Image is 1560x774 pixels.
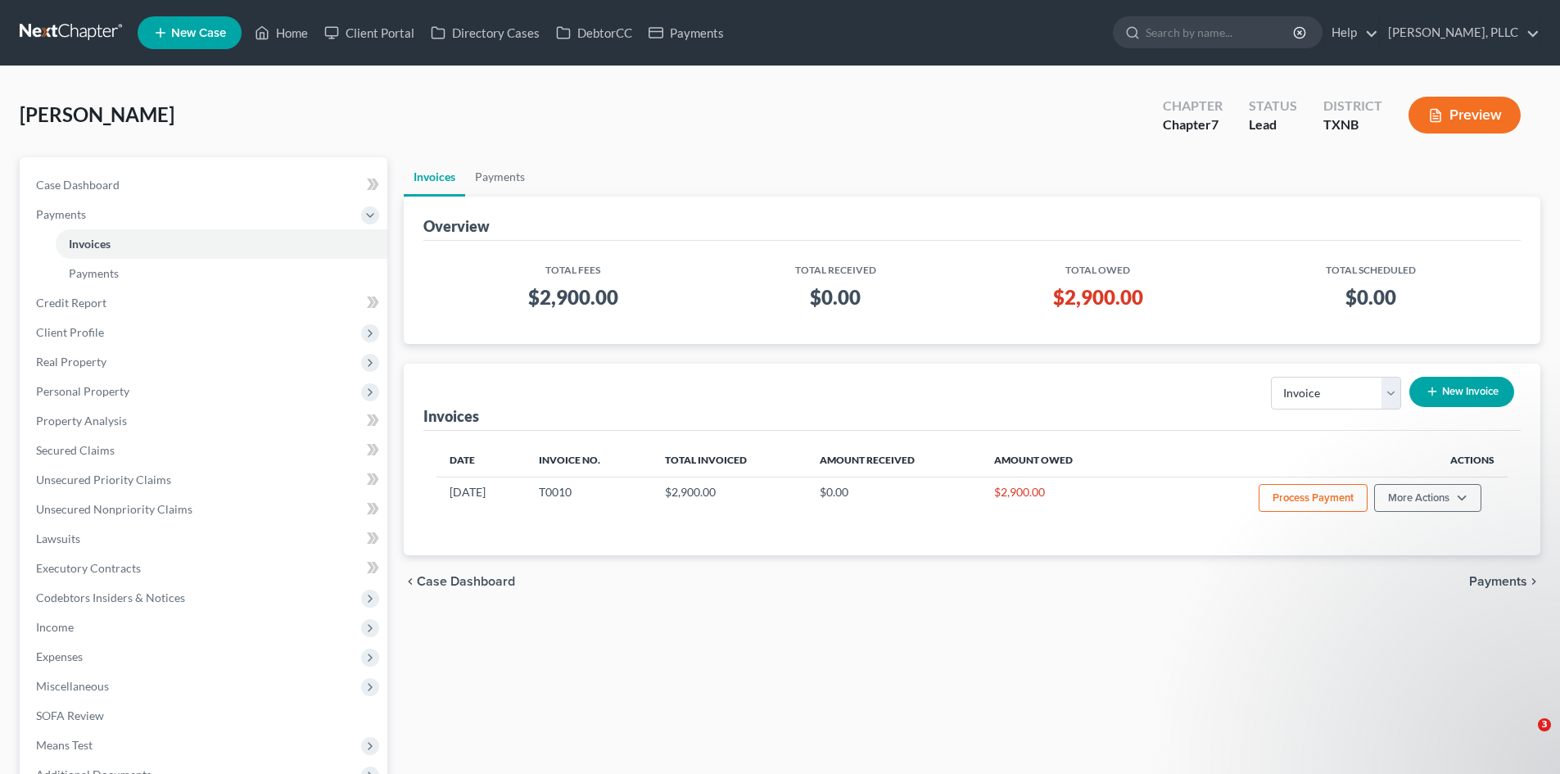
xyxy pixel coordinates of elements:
iframe: Intercom live chat [1504,718,1544,758]
div: Overview [423,216,490,236]
a: Payments [465,157,535,197]
a: Credit Report [23,288,387,318]
span: Secured Claims [36,443,115,457]
button: New Invoice [1409,377,1514,407]
div: District [1323,97,1382,115]
h3: $0.00 [723,284,949,310]
h3: $2,900.00 [450,284,696,310]
div: Chapter [1163,115,1223,134]
td: $2,900.00 [981,477,1132,523]
span: Payments [69,266,119,280]
span: Expenses [36,650,83,663]
a: Lawsuits [23,524,387,554]
span: Client Profile [36,325,104,339]
span: Property Analysis [36,414,127,428]
a: Payments [56,259,387,288]
td: [DATE] [436,477,526,523]
th: Invoice No. [526,444,652,477]
a: Unsecured Nonpriority Claims [23,495,387,524]
span: Payments [1469,575,1527,588]
button: Payments chevron_right [1469,575,1540,588]
th: Amount Owed [981,444,1132,477]
h3: $2,900.00 [974,284,1221,310]
span: SOFA Review [36,708,104,722]
div: TXNB [1323,115,1382,134]
span: Personal Property [36,384,129,398]
a: DebtorCC [548,18,640,48]
input: Search by name... [1146,17,1295,48]
button: Process Payment [1259,484,1368,512]
span: Codebtors Insiders & Notices [36,591,185,604]
th: Actions [1132,444,1508,477]
th: Date [436,444,526,477]
span: Executory Contracts [36,561,141,575]
td: T0010 [526,477,652,523]
td: $0.00 [807,477,980,523]
td: $2,900.00 [652,477,807,523]
span: Case Dashboard [417,575,515,588]
button: Preview [1409,97,1521,134]
span: 3 [1538,718,1551,731]
i: chevron_right [1527,575,1540,588]
a: Client Portal [316,18,423,48]
span: Means Test [36,738,93,752]
a: Directory Cases [423,18,548,48]
a: Invoices [56,229,387,259]
h3: $0.00 [1248,284,1494,310]
span: Income [36,620,74,634]
a: Invoices [404,157,465,197]
a: Property Analysis [23,406,387,436]
th: Total Owed [961,254,1234,278]
span: [PERSON_NAME] [20,102,174,126]
a: SOFA Review [23,701,387,731]
a: Help [1323,18,1378,48]
div: Invoices [423,406,479,426]
a: Secured Claims [23,436,387,465]
th: Total Fees [436,254,709,278]
button: chevron_left Case Dashboard [404,575,515,588]
th: Total Scheduled [1235,254,1508,278]
span: Unsecured Nonpriority Claims [36,502,192,516]
span: Miscellaneous [36,679,109,693]
span: Case Dashboard [36,178,120,192]
th: Total Received [710,254,962,278]
span: Real Property [36,355,106,369]
span: Payments [36,207,86,221]
span: 7 [1211,116,1219,132]
a: Unsecured Priority Claims [23,465,387,495]
i: chevron_left [404,575,417,588]
a: Executory Contracts [23,554,387,583]
div: Status [1249,97,1297,115]
span: Lawsuits [36,532,80,545]
span: Invoices [69,237,111,251]
a: Case Dashboard [23,170,387,200]
span: New Case [171,27,226,39]
a: Home [246,18,316,48]
th: Amount Received [807,444,980,477]
a: Payments [640,18,732,48]
div: Chapter [1163,97,1223,115]
a: [PERSON_NAME], PLLC [1380,18,1540,48]
button: More Actions [1374,484,1481,512]
th: Total Invoiced [652,444,807,477]
span: Credit Report [36,296,106,310]
div: Lead [1249,115,1297,134]
span: Unsecured Priority Claims [36,473,171,487]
